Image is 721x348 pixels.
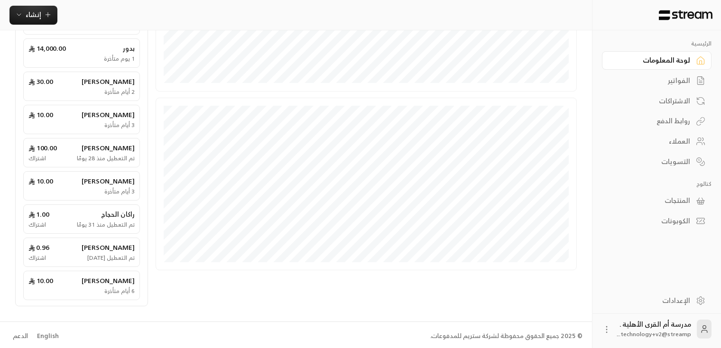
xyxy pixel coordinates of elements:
a: [PERSON_NAME]0.96 تم التعطيل [DATE]اشتراك [23,238,140,267]
span: technology+v2@streamp... [617,329,691,339]
span: 14,000.00 [28,44,66,53]
span: 100.00 [28,143,57,153]
a: [PERSON_NAME]30.00 2 أيام متأخرة [23,72,140,101]
span: 10.00 [28,276,53,285]
span: 0.96 [28,243,49,252]
span: 1.00 [28,210,49,219]
a: الاشتراكات [602,92,712,110]
a: الفواتير [602,72,712,90]
p: كتالوج [602,180,712,188]
div: الكوبونات [614,216,690,226]
p: الرئيسية [602,40,712,47]
a: [PERSON_NAME]10.00 3 أيام متأخرة [23,171,140,201]
span: 10.00 [28,110,53,119]
div: الإعدادات [614,296,690,305]
div: English [37,331,59,341]
a: التسويات [602,152,712,171]
div: التسويات [614,157,690,166]
a: راكان الحجاج1.00 تم التعطيل منذ 31 يومًااشتراك [23,204,140,234]
span: 30.00 [28,77,53,86]
span: 3 أيام متأخرة [104,188,135,195]
span: تم التعطيل [DATE] [87,254,135,262]
span: [PERSON_NAME] [82,77,135,86]
span: اشتراك [28,155,46,162]
div: لوحة المعلومات [614,55,690,65]
button: إنشاء [9,6,57,25]
div: العملاء [614,137,690,146]
a: الدعم [9,328,31,345]
div: الفواتير [614,76,690,85]
span: تم التعطيل منذ 28 يومًا [77,155,135,162]
a: روابط الدفع [602,112,712,130]
span: [PERSON_NAME] [82,243,135,252]
div: الاشتراكات [614,96,690,106]
div: مدرسة أم القرى الأهلية . [617,320,691,339]
span: 3 أيام متأخرة [104,121,135,129]
a: الكوبونات [602,212,712,230]
span: [PERSON_NAME] [82,143,135,153]
span: [PERSON_NAME] [82,276,135,285]
a: بدور14,000.00 1 يوم متأخرة [23,38,140,68]
a: المنتجات [602,192,712,210]
a: الإعدادات [602,291,712,310]
a: [PERSON_NAME]10.00 6 أيام متأخرة [23,271,140,300]
div: روابط الدفع [614,116,690,126]
a: لوحة المعلومات [602,51,712,70]
span: إنشاء [26,9,41,20]
a: [PERSON_NAME]100.00 تم التعطيل منذ 28 يومًااشتراك [23,138,140,167]
a: العملاء [602,132,712,151]
div: © 2025 جميع الحقوق محفوظة لشركة ستريم للمدفوعات. [430,331,582,341]
img: Logo [658,10,713,20]
span: اشتراك [28,254,46,262]
span: 6 أيام متأخرة [104,287,135,295]
span: [PERSON_NAME] [82,110,135,119]
span: 2 أيام متأخرة [104,88,135,96]
span: بدور [123,44,135,53]
span: 10.00 [28,176,53,186]
a: [PERSON_NAME]10.00 3 أيام متأخرة [23,105,140,134]
span: تم التعطيل منذ 31 يومًا [77,221,135,229]
span: [PERSON_NAME] [82,176,135,186]
span: 1 يوم متأخرة [104,55,135,63]
span: راكان الحجاج [101,210,135,219]
span: اشتراك [28,221,46,229]
div: المنتجات [614,196,690,205]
